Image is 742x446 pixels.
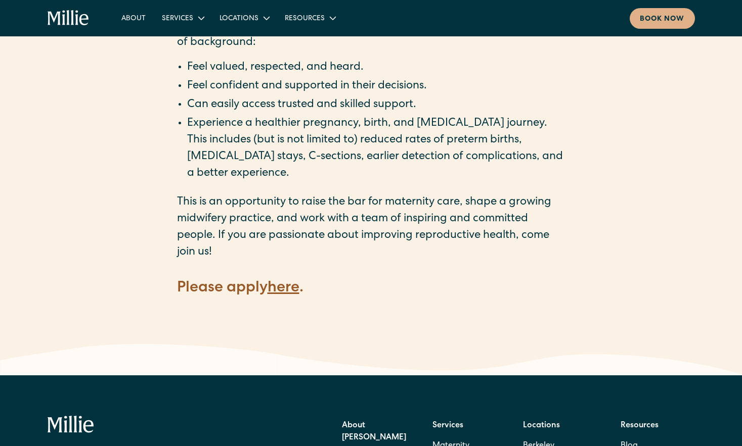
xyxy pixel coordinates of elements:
[177,299,565,316] p: ‍
[277,10,343,26] div: Resources
[113,10,154,26] a: About
[154,10,211,26] div: Services
[177,281,268,296] strong: Please apply
[187,116,565,182] li: Experience a healthier pregnancy, birth, and [MEDICAL_DATA] journey. This includes (but is not li...
[342,422,406,442] strong: About [PERSON_NAME]
[187,78,565,95] li: Feel confident and supported in their decisions.
[177,194,565,261] p: This is an opportunity to raise the bar for maternity care, shape a growing midwifery practice, a...
[630,8,695,29] a: Book now
[211,10,277,26] div: Locations
[268,281,299,296] a: here
[621,422,659,430] strong: Resources
[299,281,303,296] strong: .
[187,97,565,114] li: Can easily access trusted and skilled support.
[285,14,325,24] div: Resources
[48,10,90,26] a: home
[220,14,258,24] div: Locations
[523,422,560,430] strong: Locations
[162,14,193,24] div: Services
[187,60,565,76] li: Feel valued, respected, and heard.
[432,422,463,430] strong: Services
[177,261,565,278] p: ‍
[640,14,685,25] div: Book now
